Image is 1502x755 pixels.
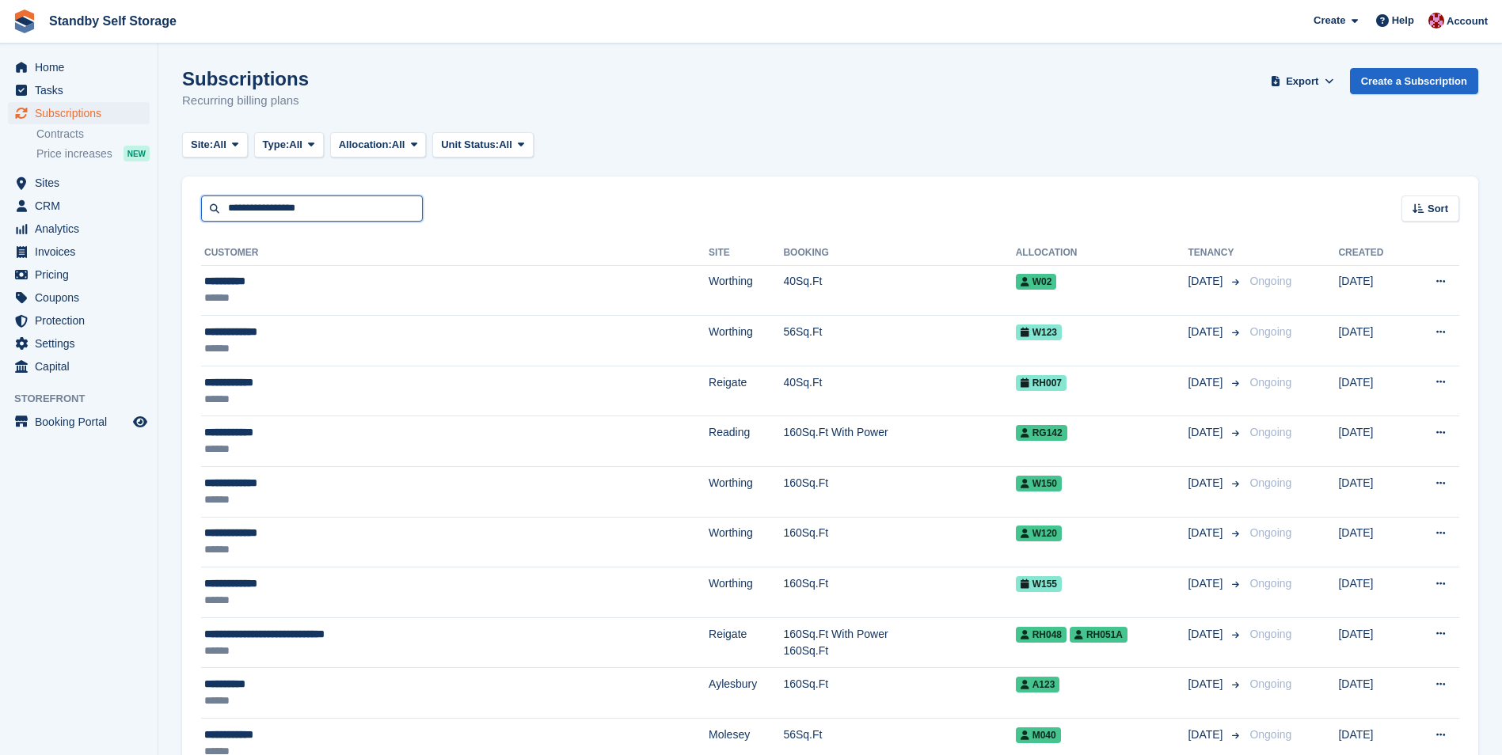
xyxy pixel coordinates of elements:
span: [DATE] [1188,324,1226,340]
a: menu [8,332,150,355]
td: Worthing [709,265,783,316]
a: menu [8,355,150,377]
span: Coupons [35,286,130,309]
td: 160Sq.Ft [783,567,1015,618]
td: [DATE] [1338,366,1408,416]
button: Unit Status: All [432,132,533,158]
span: [DATE] [1188,424,1226,441]
span: Unit Status: [441,137,499,153]
span: Ongoing [1249,728,1291,741]
td: 160Sq.Ft [783,467,1015,518]
td: Worthing [709,517,783,567]
span: Protection [35,309,130,332]
h1: Subscriptions [182,68,309,89]
td: 56Sq.Ft [783,316,1015,366]
span: Home [35,56,130,78]
a: menu [8,102,150,124]
img: Rachel Corrigall [1428,13,1444,28]
th: Tenancy [1188,241,1243,266]
td: 160Sq.Ft [783,668,1015,719]
span: Create [1314,13,1345,28]
span: Analytics [35,218,130,240]
td: [DATE] [1338,517,1408,567]
th: Site [709,241,783,266]
td: [DATE] [1338,416,1408,467]
img: stora-icon-8386f47178a22dfd0bd8f6a31ec36ba5ce8667c1dd55bd0f319d3a0aa187defe.svg [13,9,36,33]
a: Preview store [131,412,150,431]
a: Price increases NEW [36,145,150,162]
span: Settings [35,332,130,355]
span: Capital [35,355,130,377]
th: Booking [783,241,1015,266]
a: menu [8,218,150,240]
span: Storefront [14,391,158,407]
span: All [213,137,226,153]
span: Help [1392,13,1414,28]
span: Ongoing [1249,426,1291,438]
th: Customer [201,241,709,266]
td: Reigate [709,366,783,416]
span: RH007 [1016,375,1067,391]
span: Ongoing [1249,526,1291,539]
td: [DATE] [1338,617,1408,668]
td: 160Sq.Ft [783,517,1015,567]
a: menu [8,309,150,332]
span: [DATE] [1188,374,1226,391]
a: menu [8,286,150,309]
td: Aylesbury [709,668,783,719]
span: Ongoing [1249,577,1291,590]
span: Allocation: [339,137,392,153]
span: W150 [1016,476,1062,491]
button: Type: All [254,132,324,158]
td: Worthing [709,316,783,366]
button: Site: All [182,132,248,158]
th: Created [1338,241,1408,266]
span: [DATE] [1188,575,1226,592]
td: Reading [709,416,783,467]
span: [DATE] [1188,626,1226,643]
td: Worthing [709,567,783,618]
span: All [392,137,405,153]
span: Invoices [35,241,130,263]
span: W02 [1016,274,1057,290]
td: Worthing [709,467,783,518]
td: [DATE] [1338,316,1408,366]
span: Ongoing [1249,628,1291,640]
td: Reigate [709,617,783,668]
span: Account [1447,13,1488,29]
span: Site: [191,137,213,153]
span: W155 [1016,576,1062,592]
span: Export [1286,74,1318,89]
span: RH048 [1016,627,1067,643]
td: [DATE] [1338,265,1408,316]
span: Pricing [35,264,130,286]
span: A123 [1016,677,1060,692]
span: [DATE] [1188,727,1226,743]
td: 40Sq.Ft [783,366,1015,416]
span: CRM [35,195,130,217]
a: menu [8,79,150,101]
a: Standby Self Storage [43,8,183,34]
span: Ongoing [1249,275,1291,287]
span: W120 [1016,525,1062,541]
a: menu [8,241,150,263]
button: Export [1268,68,1337,94]
span: Subscriptions [35,102,130,124]
td: 40Sq.Ft [783,265,1015,316]
div: NEW [124,146,150,161]
a: menu [8,195,150,217]
a: menu [8,411,150,433]
span: Booking Portal [35,411,130,433]
span: RH051A [1070,627,1127,643]
span: [DATE] [1188,273,1226,290]
a: menu [8,56,150,78]
span: Sort [1428,201,1448,217]
span: Ongoing [1249,476,1291,489]
td: [DATE] [1338,668,1408,719]
td: [DATE] [1338,567,1408,618]
span: Ongoing [1249,325,1291,338]
span: Type: [263,137,290,153]
span: Ongoing [1249,677,1291,690]
td: 160Sq.Ft With Power 160Sq.Ft [783,617,1015,668]
span: Sites [35,172,130,194]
